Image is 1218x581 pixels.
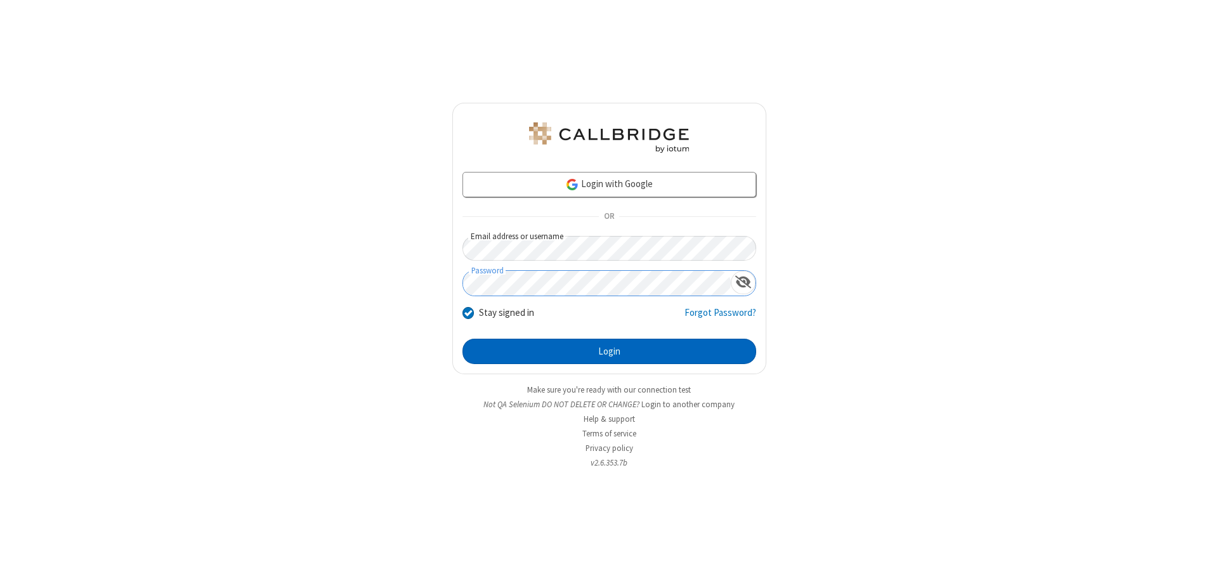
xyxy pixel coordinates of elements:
div: Show password [731,271,756,294]
input: Email address or username [462,236,756,261]
a: Terms of service [582,428,636,439]
a: Privacy policy [586,443,633,454]
button: Login to another company [641,398,735,410]
a: Login with Google [462,172,756,197]
iframe: Chat [1186,548,1208,572]
input: Password [463,271,731,296]
a: Forgot Password? [684,306,756,330]
a: Help & support [584,414,635,424]
button: Login [462,339,756,364]
a: Make sure you're ready with our connection test [527,384,691,395]
label: Stay signed in [479,306,534,320]
li: v2.6.353.7b [452,457,766,469]
li: Not QA Selenium DO NOT DELETE OR CHANGE? [452,398,766,410]
img: google-icon.png [565,178,579,192]
img: QA Selenium DO NOT DELETE OR CHANGE [527,122,691,153]
span: OR [599,208,619,226]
